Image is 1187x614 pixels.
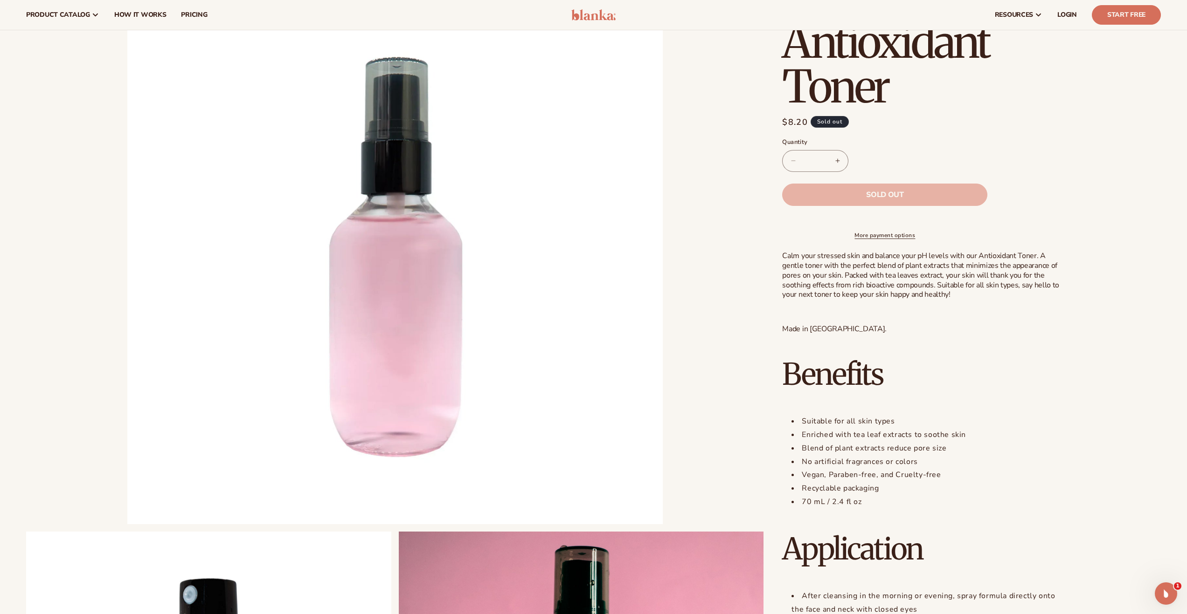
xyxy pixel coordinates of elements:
span: Made in [GEOGRAPHIC_DATA]. [782,324,887,334]
h1: Antioxidant Toner [782,20,1062,109]
span: $8.20 [782,116,808,129]
span: Calm your stressed skin and balance your pH levels with our Antioxidant Toner. A gentle toner wit... [782,251,1059,300]
a: Start Free [1092,5,1161,25]
span: LOGIN [1057,11,1077,19]
span: Recyclable packaging [802,483,879,493]
span: How It Works [114,11,167,19]
span: product catalog [26,11,90,19]
a: More payment options [782,231,987,239]
span: Enriched with tea leaf extracts to soothe skin [802,430,966,440]
span: No artificial fragrances or colors [802,457,917,467]
span: resources [995,11,1033,19]
span: 70 mL / 2.4 fl oz [802,497,861,507]
h2: Application [782,533,1062,565]
img: logo [571,9,616,20]
h2: Benefits [782,359,1062,390]
span: Blend of plant extracts reduce pore size [802,443,946,453]
span: Suitable for all skin types [802,416,895,426]
span: pricing [181,11,207,19]
span: Sold out [811,116,849,128]
iframe: Intercom live chat [1155,582,1177,605]
span: 1 [1174,582,1181,590]
label: Quantity [782,138,987,147]
button: Sold out [782,184,987,206]
span: Sold out [866,191,903,198]
span: Vegan, Paraben-free, and Cruelty-free [802,470,941,480]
